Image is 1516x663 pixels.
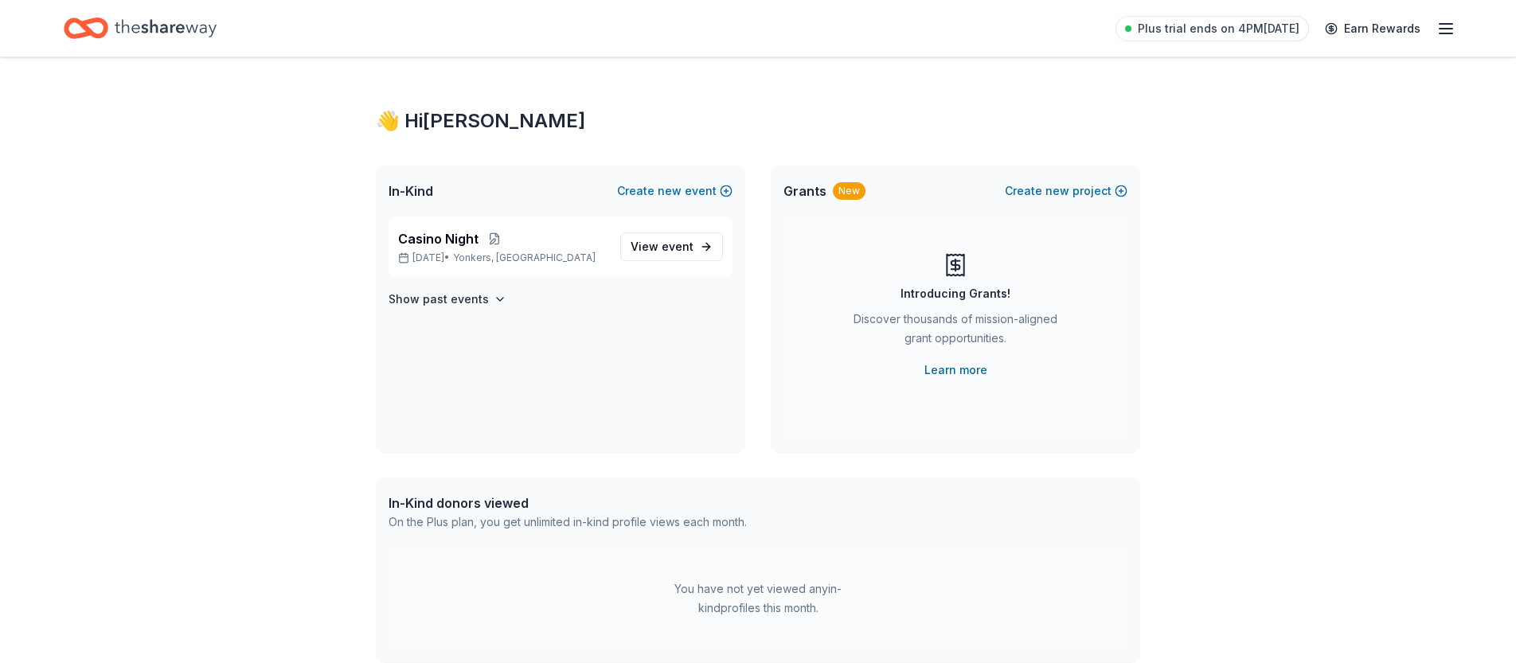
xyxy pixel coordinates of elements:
div: New [833,182,865,200]
span: Plus trial ends on 4PM[DATE] [1138,19,1299,38]
button: Createnewevent [617,181,733,201]
span: new [1045,181,1069,201]
p: [DATE] • [398,252,608,264]
button: Show past events [389,290,506,309]
span: Yonkers, [GEOGRAPHIC_DATA] [453,252,596,264]
a: Home [64,10,217,47]
h4: Show past events [389,290,489,309]
div: On the Plus plan, you get unlimited in-kind profile views each month. [389,513,747,532]
span: Grants [783,181,826,201]
a: View event [620,232,723,261]
a: Plus trial ends on 4PM[DATE] [1116,16,1309,41]
div: You have not yet viewed any in-kind profiles this month. [658,579,858,618]
a: Earn Rewards [1315,14,1430,43]
span: event [662,240,694,253]
div: In-Kind donors viewed [389,493,747,513]
a: Learn more [924,361,987,380]
div: Discover thousands of mission-aligned grant opportunities. [847,310,1064,354]
span: new [658,181,682,201]
div: 👋 Hi [PERSON_NAME] [376,108,1140,134]
div: Introducing Grants! [901,284,1010,303]
span: View [631,237,694,256]
span: In-Kind [389,181,433,201]
span: Casino Night [398,229,479,248]
button: Createnewproject [1005,181,1127,201]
